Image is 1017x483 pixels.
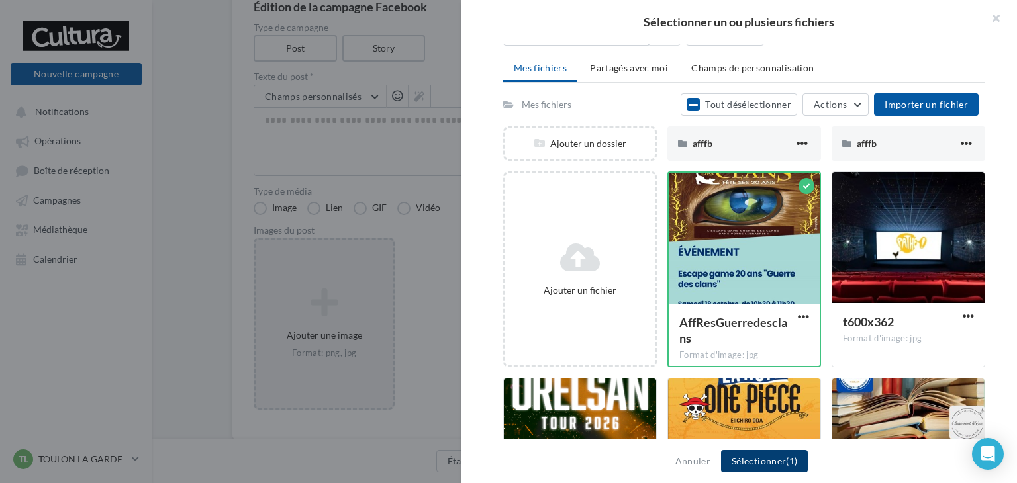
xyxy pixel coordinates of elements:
span: Importer un fichier [885,99,968,110]
span: Actions [814,99,847,110]
button: Annuler [670,453,716,469]
span: t600x362 [843,314,894,329]
div: Format d'image: jpg [843,333,974,345]
span: AffResGuerredesclans [679,315,787,345]
span: Partagés avec moi [590,62,668,73]
span: (1) [786,455,797,466]
button: Importer un fichier [874,93,979,116]
span: Mes fichiers [514,62,567,73]
button: Sélectionner(1) [721,450,808,472]
div: Mes fichiers [522,98,571,111]
span: afffb [693,138,712,149]
div: Ajouter un dossier [505,137,655,150]
button: Tout désélectionner [681,93,797,116]
span: afffb [857,138,877,149]
div: Open Intercom Messenger [972,438,1004,470]
div: Format d'image: jpg [679,349,809,361]
button: Actions [802,93,869,116]
h2: Sélectionner un ou plusieurs fichiers [482,16,996,28]
div: Ajouter un fichier [510,284,650,297]
span: Champs de personnalisation [691,62,814,73]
